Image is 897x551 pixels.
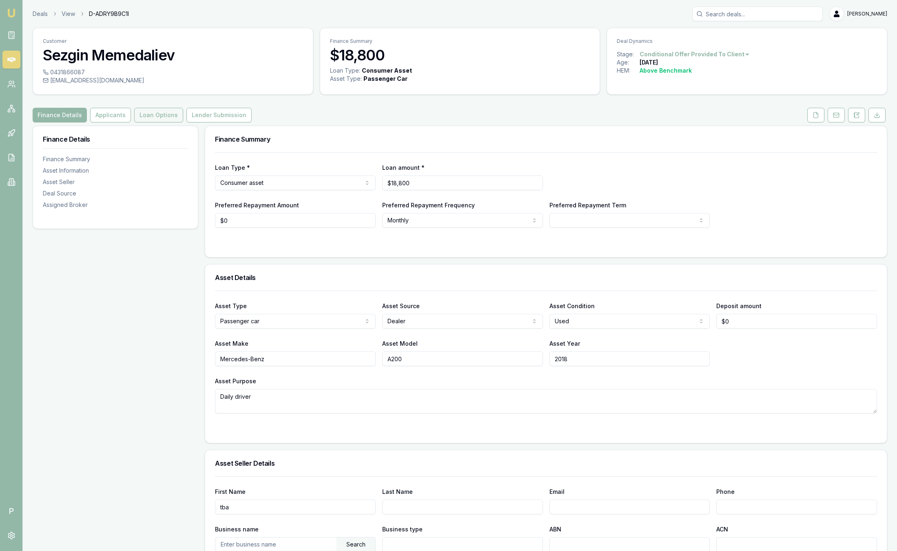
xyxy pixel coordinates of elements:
[549,526,561,533] label: ABN
[640,50,750,58] button: Conditional Offer Provided To Client
[43,167,188,175] div: Asset Information
[43,76,303,84] div: [EMAIL_ADDRESS][DOMAIN_NAME]
[716,314,877,329] input: $
[215,378,256,384] label: Asset Purpose
[186,108,252,122] button: Lender Submission
[215,340,248,347] label: Asset Make
[382,526,423,533] label: Business type
[549,202,626,209] label: Preferred Repayment Term
[716,302,762,309] label: Deposit amount
[617,38,877,44] p: Deal Dynamics
[33,108,87,122] button: Finance Details
[43,47,303,63] h3: Sezgin Memedaliev
[185,108,253,122] a: Lender Submission
[549,340,580,347] label: Asset Year
[215,526,259,533] label: Business name
[62,10,75,18] a: View
[330,38,590,44] p: Finance Summary
[617,50,640,58] div: Stage:
[549,488,565,495] label: Email
[33,10,129,18] nav: breadcrumb
[716,526,728,533] label: ACN
[89,10,129,18] span: D-ADRY9B9C1I
[330,47,590,63] h3: $18,800
[215,389,877,413] textarea: Daily driver
[692,7,823,21] input: Search deals
[382,488,413,495] label: Last Name
[382,164,425,171] label: Loan amount *
[617,58,640,67] div: Age:
[549,302,595,309] label: Asset Condition
[215,488,246,495] label: First Name
[716,488,735,495] label: Phone
[7,8,16,18] img: emu-icon-u.png
[640,67,692,75] div: Above Benchmark
[215,274,877,281] h3: Asset Details
[215,202,299,209] label: Preferred Repayment Amount
[382,176,543,190] input: $
[215,460,877,467] h3: Asset Seller Details
[640,58,658,67] div: [DATE]
[33,10,48,18] a: Deals
[382,202,475,209] label: Preferred Repayment Frequency
[2,502,20,520] span: P
[43,68,303,76] div: 0431866087
[43,178,188,186] div: Asset Seller
[382,302,420,309] label: Asset Source
[43,201,188,209] div: Assigned Broker
[215,538,337,551] input: Enter business name
[215,213,376,228] input: $
[215,136,877,142] h3: Finance Summary
[215,302,247,309] label: Asset Type
[362,67,412,75] div: Consumer Asset
[90,108,131,122] button: Applicants
[847,11,887,17] span: [PERSON_NAME]
[617,67,640,75] div: HEM:
[133,108,185,122] a: Loan Options
[215,164,250,171] label: Loan Type *
[43,38,303,44] p: Customer
[330,67,360,75] div: Loan Type:
[363,75,408,83] div: Passenger Car
[43,189,188,198] div: Deal Source
[43,155,188,163] div: Finance Summary
[330,75,362,83] div: Asset Type :
[43,136,188,142] h3: Finance Details
[134,108,183,122] button: Loan Options
[89,108,133,122] a: Applicants
[33,108,89,122] a: Finance Details
[382,340,418,347] label: Asset Model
